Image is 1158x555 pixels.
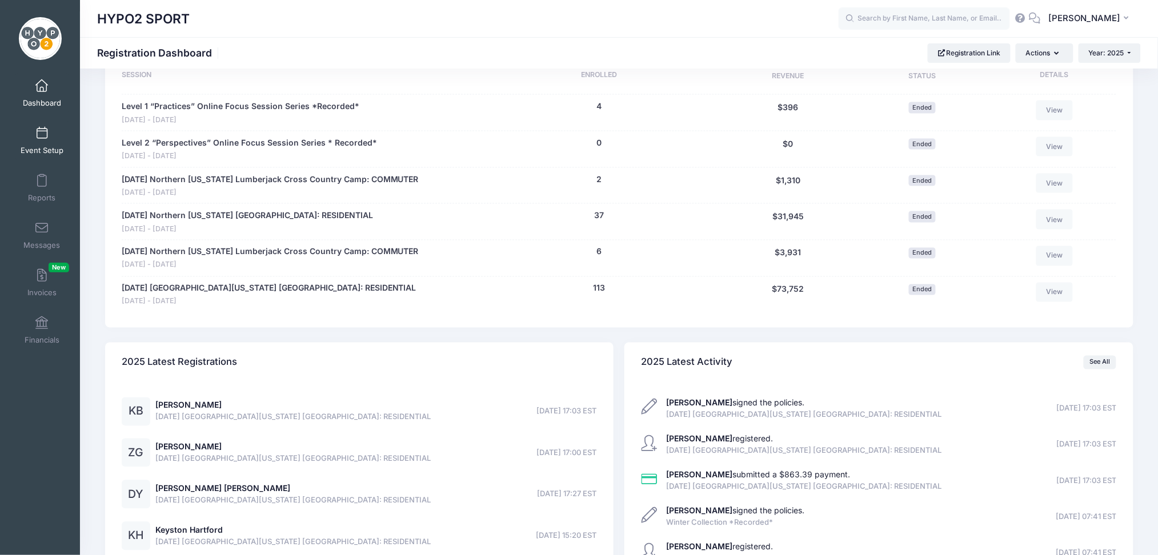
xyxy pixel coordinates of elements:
[667,409,942,421] span: [DATE] [GEOGRAPHIC_DATA][US_STATE] [GEOGRAPHIC_DATA]: RESIDENTIAL
[1056,403,1116,415] span: [DATE] 17:03 EST
[122,522,150,550] div: KH
[667,470,851,480] a: [PERSON_NAME]submitted a $863.39 payment.
[15,120,69,160] a: Event Setup
[15,73,69,113] a: Dashboard
[596,174,602,186] button: 2
[156,525,223,535] a: Keyston Hartford
[27,288,57,297] span: Invoices
[122,439,150,467] div: ZG
[667,398,805,408] a: [PERSON_NAME]signed the policies.
[1079,43,1141,63] button: Year: 2025
[536,530,597,542] span: [DATE] 15:20 EST
[1036,283,1073,302] a: View
[667,434,733,444] strong: [PERSON_NAME]
[537,406,597,417] span: [DATE] 17:03 EST
[156,453,431,465] span: [DATE] [GEOGRAPHIC_DATA][US_STATE] [GEOGRAPHIC_DATA]: RESIDENTIAL
[21,146,63,155] span: Event Setup
[23,240,60,250] span: Messages
[667,542,733,552] strong: [PERSON_NAME]
[122,449,150,459] a: ZG
[480,70,719,83] div: Enrolled
[1041,6,1141,32] button: [PERSON_NAME]
[122,210,373,222] a: [DATE] Northern [US_STATE] [GEOGRAPHIC_DATA]: RESIDENTIAL
[15,168,69,208] a: Reports
[49,263,69,272] span: New
[1036,137,1073,156] a: View
[122,397,150,426] div: KB
[596,246,602,258] button: 6
[667,398,733,408] strong: [PERSON_NAME]
[719,174,858,198] div: $1,310
[596,100,602,112] button: 4
[122,115,359,126] span: [DATE] - [DATE]
[667,506,733,516] strong: [PERSON_NAME]
[1036,210,1073,229] a: View
[122,187,419,198] span: [DATE] - [DATE]
[156,484,291,493] a: [PERSON_NAME] [PERSON_NAME]
[1056,512,1116,523] span: [DATE] 07:41 EST
[596,137,602,149] button: 0
[593,283,605,295] button: 113
[642,346,733,379] h4: 2025 Latest Activity
[122,151,377,162] span: [DATE] - [DATE]
[156,537,431,548] span: [DATE] [GEOGRAPHIC_DATA][US_STATE] [GEOGRAPHIC_DATA]: RESIDENTIAL
[594,210,604,222] button: 37
[122,532,150,541] a: KH
[156,442,222,452] a: [PERSON_NAME]
[839,7,1010,30] input: Search by First Name, Last Name, or Email...
[537,448,597,459] span: [DATE] 17:00 EST
[719,100,858,125] div: $396
[23,98,61,108] span: Dashboard
[1048,12,1120,25] span: [PERSON_NAME]
[1016,43,1073,63] button: Actions
[1036,100,1073,120] a: View
[122,490,150,500] a: DY
[156,495,431,506] span: [DATE] [GEOGRAPHIC_DATA][US_STATE] [GEOGRAPHIC_DATA]: RESIDENTIAL
[667,470,733,480] strong: [PERSON_NAME]
[1056,439,1116,451] span: [DATE] 17:03 EST
[858,70,987,83] div: Status
[122,283,416,295] a: [DATE] [GEOGRAPHIC_DATA][US_STATE] [GEOGRAPHIC_DATA]: RESIDENTIAL
[909,284,936,295] span: Ended
[667,481,942,493] span: [DATE] [GEOGRAPHIC_DATA][US_STATE] [GEOGRAPHIC_DATA]: RESIDENTIAL
[909,211,936,222] span: Ended
[122,174,419,186] a: [DATE] Northern [US_STATE] Lumberjack Cross Country Camp: COMMUTER
[1036,246,1073,266] a: View
[15,310,69,350] a: Financials
[122,224,373,235] span: [DATE] - [DATE]
[719,283,858,307] div: $73,752
[122,70,480,83] div: Session
[909,175,936,186] span: Ended
[156,400,222,410] a: [PERSON_NAME]
[122,246,419,258] a: [DATE] Northern [US_STATE] Lumberjack Cross Country Camp: COMMUTER
[667,542,774,552] a: [PERSON_NAME]registered.
[719,137,858,162] div: $0
[122,137,377,149] a: Level 2 “Perspectives” Online Focus Session Series * Recorded*
[667,506,805,516] a: [PERSON_NAME]signed the policies.
[987,70,1116,83] div: Details
[667,517,805,529] span: Winter Collection *Recorded*
[667,434,774,444] a: [PERSON_NAME]registered.
[28,193,55,203] span: Reports
[719,246,858,271] div: $3,931
[1056,476,1116,487] span: [DATE] 17:03 EST
[156,412,431,423] span: [DATE] [GEOGRAPHIC_DATA][US_STATE] [GEOGRAPHIC_DATA]: RESIDENTIAL
[122,346,237,379] h4: 2025 Latest Registrations
[538,489,597,500] span: [DATE] 17:27 EST
[19,17,62,60] img: HYPO2 SPORT
[1036,174,1073,193] a: View
[1089,49,1124,57] span: Year: 2025
[928,43,1011,63] a: Registration Link
[122,407,150,417] a: KB
[122,480,150,509] div: DY
[15,263,69,303] a: InvoicesNew
[122,260,419,271] span: [DATE] - [DATE]
[719,210,858,234] div: $31,945
[909,248,936,259] span: Ended
[1084,356,1116,369] a: See All
[909,102,936,113] span: Ended
[25,335,59,345] span: Financials
[909,139,936,150] span: Ended
[667,445,942,457] span: [DATE] [GEOGRAPHIC_DATA][US_STATE] [GEOGRAPHIC_DATA]: RESIDENTIAL
[122,296,416,307] span: [DATE] - [DATE]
